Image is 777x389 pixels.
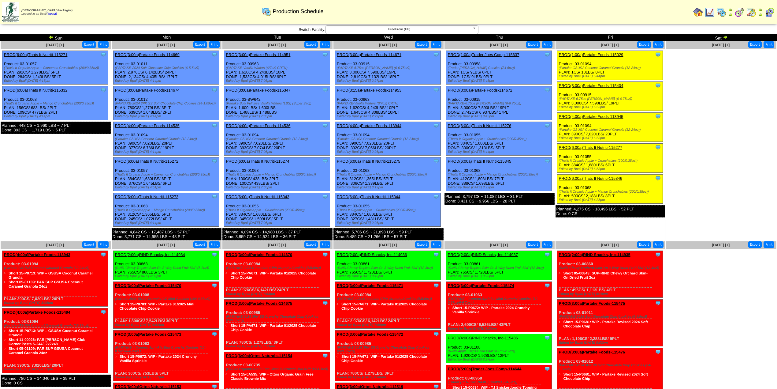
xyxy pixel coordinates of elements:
[544,282,550,289] img: Tooltip
[226,137,329,141] div: (Partake-GSUSA Coconut Caramel Granola (12-24oz))
[601,43,619,47] span: [DATE] [+]
[9,271,93,280] a: Short 15-P0713: WIP – GSUSA Coconut Caramel Granola
[544,335,550,341] img: Tooltip
[224,122,330,156] div: Product: 03-01094 PLAN: 390CS / 7,020LBS / 20PLT DONE: 393CS / 7,074LBS / 20PLT
[2,51,108,85] div: Product: 03-01057 PLAN: 292CS / 1,278LBS / 5PLT DONE: 284CS / 1,243LBS / 5PLT
[115,297,219,301] div: (Partake 2024 BULK Crunchy CC Mini Cookies (100-0.67oz))
[444,193,555,205] div: Planned: 3,797 CS ~ 11,082 LBS ~ 31 PLT Done: 3,431 CS ~ 9,956 LBS ~ 28 PLT
[113,122,219,156] div: Product: 03-01094 PLAN: 390CS / 7,020LBS / 20PLT DONE: 377CS / 6,786LBS / 19PLT
[559,105,663,109] div: Edited by Bpali [DATE] 6:53pm
[655,251,661,258] img: Tooltip
[335,86,441,120] div: Product: 03-00963 PLAN: 1,620CS / 4,243LBS / 10PLT DONE: 1,645CS / 4,308LBS / 10PLT
[115,137,219,141] div: (Partake-GSUSA Coconut Caramel Granola (12-24oz))
[226,301,292,306] a: PROD(3:00a)Partake Foods-114675
[157,43,175,47] span: [DATE] [+]
[559,350,625,354] a: PROD(3:00a)Partake Foods-115476
[379,43,397,47] span: [DATE] [+]
[46,243,64,247] a: [DATE] [+]
[262,6,272,16] img: calendarprod.gif
[557,113,663,142] div: Product: 03-01094 PLAN: 390CS / 7,020LBS / 20PLT
[452,306,530,314] a: Short 15-P0672: WIP - Partake 2024 Crunchy Vanilla Sprinkle
[448,252,518,257] a: PROD(2:00a)RIND Snacks, Inc-114937
[226,186,329,189] div: Edited by Bpali [DATE] 7:05pm
[637,41,651,48] button: Export
[230,323,316,332] a: Short 15-PA671: WIP - Partake 01/2025 Chocolate Chip Cookie
[4,115,108,118] div: Edited by Bpali [DATE] 4:14pm
[601,243,619,247] a: [DATE] [+]
[226,150,329,154] div: Edited by Bpali [DATE] 7:05pm
[335,157,441,191] div: Product: 03-01068 PLAN: 312CS / 1,365LBS / 5PLT DONE: 306CS / 1,339LBS / 5PLT
[211,158,217,164] img: Tooltip
[209,241,220,248] button: Print
[735,7,745,17] img: calendarblend.gif
[113,251,219,280] div: Product: 03-00868 PLAN: 765CS / 860LBS / 3PLT
[559,252,630,257] a: PROD(2:00a)RIND Snacks, Inc-114935
[4,79,108,83] div: Edited by Bpali [DATE] 4:15pm
[746,7,756,17] img: calendarinout.gif
[9,280,83,289] a: Short 05-01109: PAR SUP GSUSA Coconut Caramel Granola 24oz
[112,228,222,240] div: Planned: 4,842 CS ~ 17,487 LBS ~ 57 PLT Done: 3,771 CS ~ 14,955 LBS ~ 48 PLT
[113,86,219,120] div: Product: 03-01012 PLAN: 780CS / 1,279LBS / 3PLT DONE: 639CS / 1,048LBS / 2PLT
[764,41,774,48] button: Print
[100,309,106,315] img: Tooltip
[490,43,508,47] span: [DATE] [+]
[115,194,178,199] a: PROD(6:00a)Thats It Nutriti-115273
[526,241,540,248] button: Export
[193,241,207,248] button: Export
[226,353,292,358] a: PROD(6:00a)Ottos Naturals-115154
[320,41,330,48] button: Print
[113,193,219,227] div: Product: 03-01068 PLAN: 312CS / 1,365LBS / 5PLT DONE: 245CS / 1,072LBS / 4PLT
[448,137,552,141] div: (That's It Organic Apple + Crunchables (200/0.35oz))
[113,51,219,85] div: Product: 03-01011 PLAN: 2,976CS / 6,142LBS / 24PLT DONE: 2,134CS / 4,405LBS / 17PLT
[226,252,292,257] a: PROD(3:00a)Partake Foods-114670
[748,241,762,248] button: Export
[115,123,180,128] a: PROD(4:00a)Partake Foods-114535
[115,186,219,189] div: Edited by Bpali [DATE] 4:51pm
[337,88,401,93] a: PROD(3:15a)Partake Foods-114953
[559,167,663,171] div: Edited by Bpali [DATE] 6:53pm
[337,283,403,288] a: PROD(3:00a)Partake Foods-115471
[337,194,400,199] a: PROD(6:00a)Thats It Nutriti-115344
[4,252,70,257] a: PROD(4:00a)Partake Foods-113943
[544,87,550,93] img: Tooltip
[337,384,403,389] a: PROD(6:00a)Ottos Naturals-112519
[559,301,625,306] a: PROD(3:00a)Partake Foods-115475
[446,157,552,191] div: Product: 03-01068 PLAN: 412CS / 1,803LBS / 7PLT DONE: 388CS / 1,698LBS / 6PLT
[542,241,552,248] button: Print
[100,251,106,258] img: Tooltip
[120,302,195,311] a: Short 15-P0703: WIP - Partake 01/2025 Mini Chocolate Chip Cookie
[379,243,397,247] a: [DATE] [+]
[637,241,651,248] button: Export
[337,221,441,225] div: Edited by Bpali [DATE] 2:26pm
[115,173,219,176] div: (That's It Organic Apple + Cinnamon Crunchables (200/0.35oz))
[559,190,663,194] div: (That's It Organic Apple + Mango Crunchables (200/0.35oz))
[224,86,330,120] div: Product: 03-BW642 PLAN: 1,600LBS / 1,600LBS DONE: 1,488LBS / 1,488LBS
[193,41,207,48] button: Export
[764,241,774,248] button: Print
[226,102,329,105] div: (Partake Bulk Full size Vanilla Wafers (LBS) (Super Sac))
[226,88,290,93] a: PROD(3:00a)Partake Foods-115347
[226,266,329,270] div: (PARTAKE 2024 Chocolate Chip Crunchy Cookies (6/5.5oz))
[226,292,329,296] div: Edited by Bpali [DATE] 7:53pm
[490,243,508,247] a: [DATE] [+]
[448,283,514,288] a: PROD(3:00a)Partake Foods-115474
[653,41,664,48] button: Print
[723,35,728,40] img: arrowright.gif
[557,82,663,111] div: Product: 03-00915 PLAN: 3,000CS / 7,590LBS / 19PLT
[446,122,552,156] div: Product: 03-01055 PLAN: 384CS / 1,680LBS / 6PLT DONE: 300CS / 1,313LBS / 5PLT
[563,271,648,280] a: Short 05-00843: SUP-RIND Chewy Orchard Skin-On Dried Fruit 3oz
[758,7,763,12] img: arrowleft.gif
[115,266,219,270] div: (RIND-Chewy Tropical Skin-On 3-Way Dried Fruit SUP (6-3oz))
[226,123,290,128] a: PROD(4:00a)Partake Foods-114536
[226,159,289,164] a: PROD(6:00a)Thats It Nutriti-115274
[335,251,441,280] div: Product: 03-00861 PLAN: 765CS / 1,720LBS / 6PLT
[655,113,661,119] img: Tooltip
[433,251,439,258] img: Tooltip
[559,83,623,88] a: PROD(3:00a)Partake Foods-115404
[712,243,730,247] a: [DATE] [+]
[433,331,439,337] img: Tooltip
[444,34,555,41] td: Thu
[115,88,180,93] a: PROD(3:00a)Partake Foods-114674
